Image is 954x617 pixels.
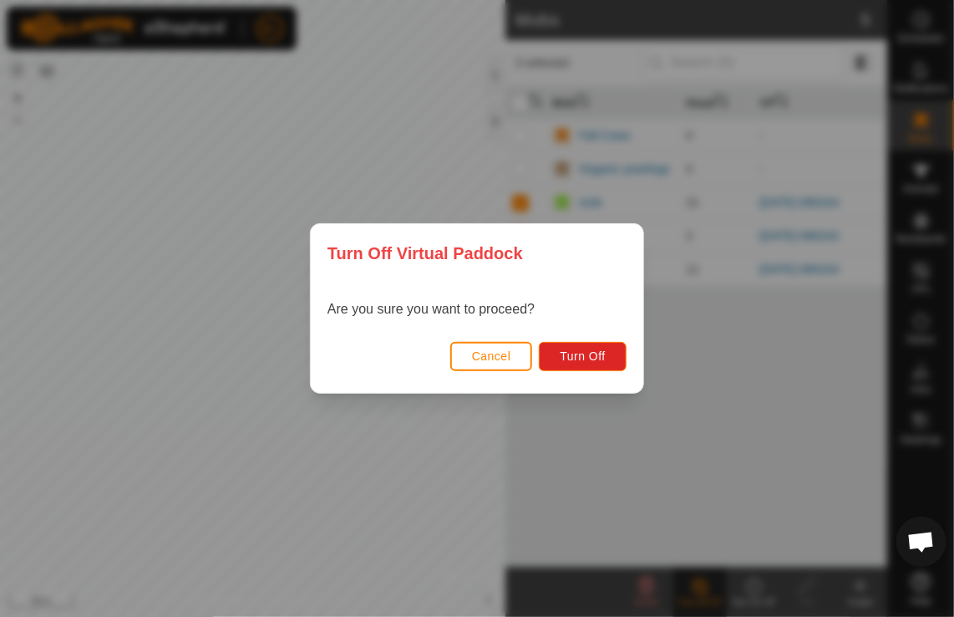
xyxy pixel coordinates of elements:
[327,241,523,266] span: Turn Off Virtual Paddock
[560,349,606,363] span: Turn Off
[896,517,946,567] div: Open chat
[539,342,627,371] button: Turn Off
[327,299,535,319] p: Are you sure you want to proceed?
[450,342,533,371] button: Cancel
[472,349,511,363] span: Cancel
